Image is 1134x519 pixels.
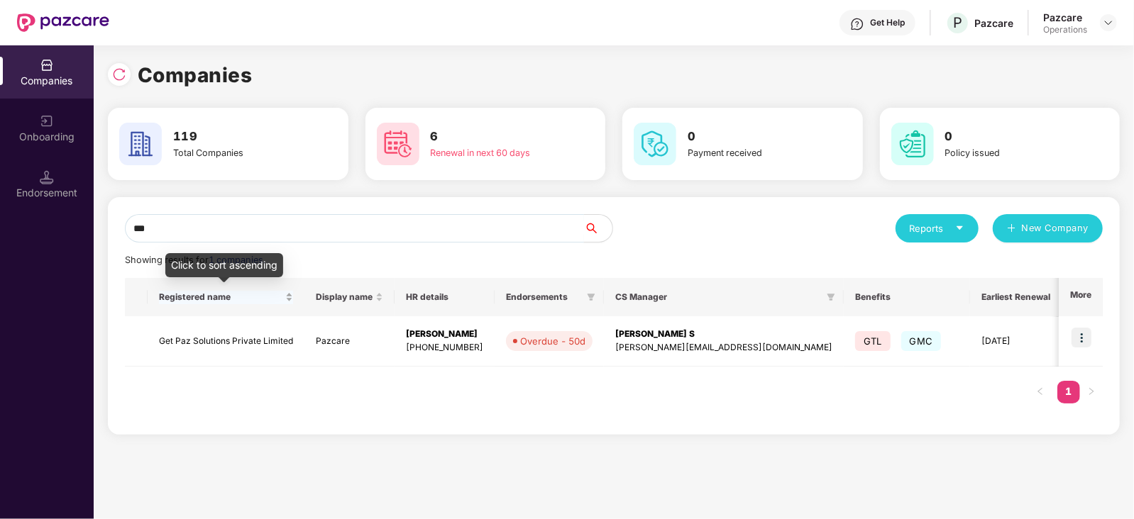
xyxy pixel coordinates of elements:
[148,278,304,316] th: Registered name
[1103,17,1114,28] img: svg+xml;base64,PHN2ZyBpZD0iRHJvcGRvd24tMzJ4MzIiIHhtbG5zPSJodHRwOi8vd3d3LnczLm9yZy8yMDAwL3N2ZyIgd2...
[1059,278,1103,316] th: More
[112,67,126,82] img: svg+xml;base64,PHN2ZyBpZD0iUmVsb2FkLTMyeDMyIiB4bWxucz0iaHR0cDovL3d3dy53My5vcmcvMjAwMC9zdmciIHdpZH...
[945,128,1067,146] h3: 0
[970,316,1062,367] td: [DATE]
[615,341,832,355] div: [PERSON_NAME][EMAIL_ADDRESS][DOMAIN_NAME]
[395,278,495,316] th: HR details
[1080,381,1103,403] li: Next Page
[970,278,1062,316] th: Earliest Renewal
[634,123,676,165] img: svg+xml;base64,PHN2ZyB4bWxucz0iaHR0cDovL3d3dy53My5vcmcvMjAwMC9zdmciIHdpZHRoPSI2MCIgaGVpZ2h0PSI2MC...
[304,278,395,316] th: Display name
[844,278,970,316] th: Benefits
[406,328,483,341] div: [PERSON_NAME]
[406,341,483,355] div: [PHONE_NUMBER]
[1057,381,1080,402] a: 1
[1036,387,1045,396] span: left
[583,214,613,242] button: search
[855,331,891,351] span: GTL
[1087,387,1096,396] span: right
[587,293,595,301] span: filter
[901,331,942,351] span: GMC
[827,293,835,301] span: filter
[1007,223,1016,235] span: plus
[945,146,1067,160] div: Policy issued
[850,17,864,31] img: svg+xml;base64,PHN2ZyBpZD0iSGVscC0zMngzMiIgeG1sbnM9Imh0dHA6Ly93d3cudzMub3JnLzIwMDAvc3ZnIiB3aWR0aD...
[316,291,373,303] span: Display name
[1029,381,1052,403] li: Previous Page
[40,58,54,72] img: svg+xml;base64,PHN2ZyBpZD0iQ29tcGFuaWVzIiB4bWxucz0iaHR0cDovL3d3dy53My5vcmcvMjAwMC9zdmciIHdpZHRoPS...
[953,14,962,31] span: P
[1072,328,1091,347] img: icon
[910,221,964,235] div: Reports
[688,128,810,146] h3: 0
[974,16,1013,30] div: Pazcare
[148,316,304,367] td: Get Paz Solutions Private Limited
[159,291,282,303] span: Registered name
[955,223,964,233] span: caret-down
[891,123,934,165] img: svg+xml;base64,PHN2ZyB4bWxucz0iaHR0cDovL3d3dy53My5vcmcvMjAwMC9zdmciIHdpZHRoPSI2MCIgaGVpZ2h0PSI2MC...
[173,146,295,160] div: Total Companies
[993,214,1103,242] button: plusNew Company
[40,170,54,184] img: svg+xml;base64,PHN2ZyB3aWR0aD0iMTQuNSIgaGVpZ2h0PSIxNC41IiB2aWV3Qm94PSIwIDAgMTYgMTYiIGZpbGw9Im5vbm...
[1043,11,1087,24] div: Pazcare
[520,334,585,348] div: Overdue - 50d
[615,291,821,303] span: CS Manager
[1029,381,1052,403] button: left
[1022,221,1089,235] span: New Company
[870,17,905,28] div: Get Help
[824,289,838,306] span: filter
[506,291,581,303] span: Endorsements
[584,289,598,306] span: filter
[1057,381,1080,403] li: 1
[1080,381,1103,403] button: right
[431,146,553,160] div: Renewal in next 60 days
[40,114,54,128] img: svg+xml;base64,PHN2ZyB3aWR0aD0iMjAiIGhlaWdodD0iMjAiIHZpZXdCb3g9IjAgMCAyMCAyMCIgZmlsbD0ibm9uZSIgeG...
[119,123,162,165] img: svg+xml;base64,PHN2ZyB4bWxucz0iaHR0cDovL3d3dy53My5vcmcvMjAwMC9zdmciIHdpZHRoPSI2MCIgaGVpZ2h0PSI2MC...
[431,128,553,146] h3: 6
[688,146,810,160] div: Payment received
[1043,24,1087,35] div: Operations
[173,128,295,146] h3: 119
[377,123,419,165] img: svg+xml;base64,PHN2ZyB4bWxucz0iaHR0cDovL3d3dy53My5vcmcvMjAwMC9zdmciIHdpZHRoPSI2MCIgaGVpZ2h0PSI2MC...
[583,223,612,234] span: search
[304,316,395,367] td: Pazcare
[165,253,283,277] div: Click to sort ascending
[125,255,265,265] span: Showing results for
[17,13,109,32] img: New Pazcare Logo
[615,328,832,341] div: [PERSON_NAME] S
[138,60,253,91] h1: Companies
